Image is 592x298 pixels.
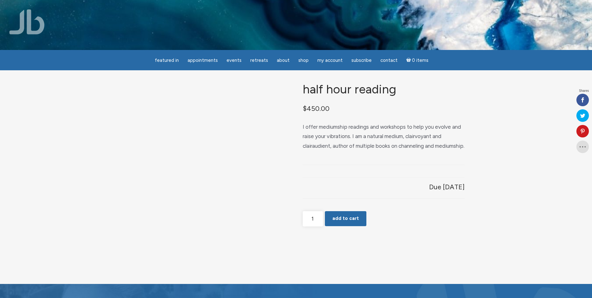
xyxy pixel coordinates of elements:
[273,54,293,67] a: About
[277,57,290,63] span: About
[377,54,401,67] a: Contact
[303,122,464,151] p: I offer mediumship readings and workshops to help you evolve and raise your vibrations. I am a na...
[348,54,375,67] a: Subscribe
[317,57,343,63] span: My Account
[314,54,346,67] a: My Account
[303,83,464,96] h1: Half Hour Reading
[227,57,242,63] span: Events
[184,54,222,67] a: Appointments
[247,54,272,67] a: Retreats
[325,211,366,226] button: Add to cart
[9,9,45,34] img: Jamie Butler. The Everyday Medium
[223,54,245,67] a: Events
[298,57,309,63] span: Shop
[250,57,268,63] span: Retreats
[429,181,465,193] p: Due [DATE]
[155,57,179,63] span: featured in
[295,54,312,67] a: Shop
[151,54,183,67] a: featured in
[188,57,218,63] span: Appointments
[303,211,323,226] input: Product quantity
[380,57,398,63] span: Contact
[403,54,433,67] a: Cart0 items
[303,104,307,112] span: $
[579,89,589,92] span: Shares
[406,57,412,63] i: Cart
[351,57,372,63] span: Subscribe
[412,58,428,63] span: 0 items
[303,104,330,112] bdi: 450.00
